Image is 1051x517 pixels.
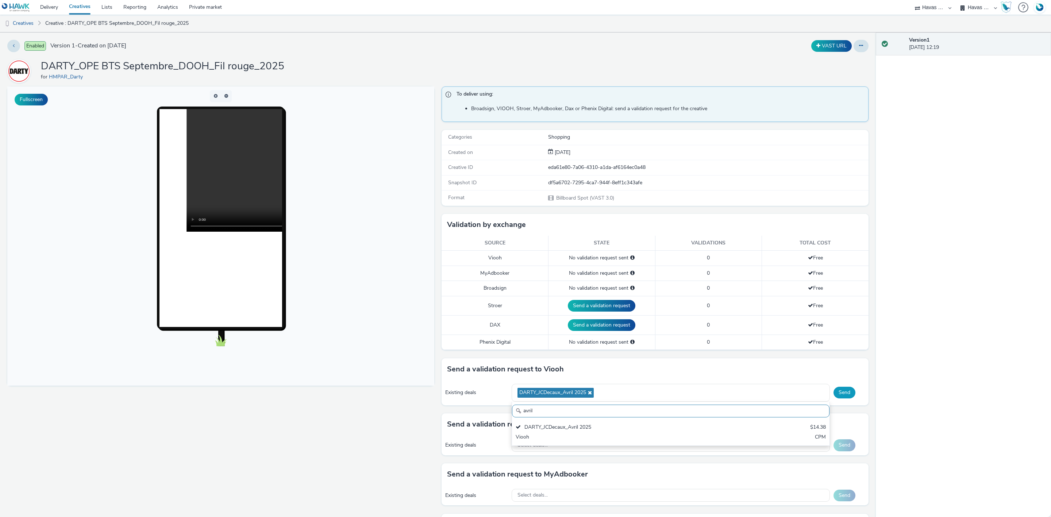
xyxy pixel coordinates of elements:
div: Please select a deal below and click on Send to send a validation request to MyAdbooker. [630,270,635,277]
span: 0 [707,339,710,346]
th: State [548,236,655,251]
span: 0 [707,321,710,328]
a: HMPAR_Darty [49,73,86,80]
span: Free [808,321,823,328]
span: Select deals... [517,492,548,498]
span: Select deals... [517,442,548,448]
div: Existing deals [445,441,508,449]
span: Version 1 - Created on [DATE] [50,42,126,50]
div: No validation request sent [552,270,651,277]
div: Existing deals [445,389,508,396]
a: Hawk Academy [1001,1,1015,13]
div: Please select a deal below and click on Send to send a validation request to Phenix Digital. [630,339,635,346]
div: $14.38 [810,424,826,432]
span: Categories [448,134,472,140]
li: Broadsign, VIOOH, Stroer, MyAdbooker, Dax or Phenix Digital: send a validation request for the cr... [471,105,865,112]
span: Format [448,194,465,201]
button: Send [834,490,855,501]
th: Source [442,236,548,251]
span: Free [808,339,823,346]
div: DARTY_JCDecaux_Avril 2025 [516,424,721,432]
td: DAX [442,315,548,335]
img: undefined Logo [2,3,30,12]
th: Total cost [762,236,869,251]
button: Send a validation request [568,319,635,331]
span: Enabled [24,41,46,51]
span: Snapshot ID [448,179,477,186]
div: No validation request sent [552,285,651,292]
strong: Version 1 [909,36,929,43]
span: Free [808,302,823,309]
span: 0 [707,285,710,292]
div: Duplicate the creative as a VAST URL [809,40,854,52]
img: Hawk Academy [1001,1,1012,13]
span: 0 [707,254,710,261]
input: Search...... [512,405,829,417]
div: Viooh [516,433,721,442]
div: df5a6702-7295-4ca7-944f-8eff1c343afe [548,179,868,186]
div: eda61e80-7a06-4310-a1da-af6164ec0a48 [548,164,868,171]
span: for [41,73,49,80]
button: Send [834,387,855,398]
span: To deliver using: [457,90,861,100]
span: Billboard Spot (VAST 3.0) [555,194,614,201]
span: Free [808,254,823,261]
button: Send a validation request [568,300,635,312]
div: Creation 02 September 2025, 12:19 [553,149,570,156]
span: 0 [707,270,710,277]
span: Creative ID [448,164,473,171]
h3: Send a validation request to Broadsign [447,419,579,430]
h1: DARTY_OPE BTS Septembre_DOOH_Fil rouge_2025 [41,59,284,73]
td: MyAdbooker [442,266,548,281]
th: Validations [655,236,762,251]
div: [DATE] 12:19 [909,36,1045,51]
a: HMPAR_Darty [7,67,34,74]
span: Created on [448,149,473,156]
div: CPM [815,433,826,442]
span: [DATE] [553,149,570,156]
div: Please select a deal below and click on Send to send a validation request to Broadsign. [630,285,635,292]
td: Stroer [442,296,548,315]
h3: Validation by exchange [447,219,526,230]
div: Existing deals [445,492,508,499]
button: Fullscreen [15,94,48,105]
div: No validation request sent [552,254,651,262]
a: Creative : DARTY_OPE BTS Septembre_DOOH_Fil rouge_2025 [42,15,192,32]
td: Phenix Digital [442,335,548,350]
span: Free [808,270,823,277]
img: HMPAR_Darty [8,61,30,82]
td: Broadsign [442,281,548,296]
div: Please select a deal below and click on Send to send a validation request to Viooh. [630,254,635,262]
div: Shopping [548,134,868,141]
button: Send [834,439,855,451]
img: dooh [4,20,11,27]
h3: Send a validation request to Viooh [447,364,564,375]
div: No validation request sent [552,339,651,346]
h3: Send a validation request to MyAdbooker [447,469,588,480]
span: DARTY_JCDecaux_Avril 2025 [519,390,586,396]
button: VAST URL [811,40,852,52]
td: Viooh [442,251,548,266]
span: 0 [707,302,710,309]
span: Free [808,285,823,292]
img: Account FR [1034,2,1045,13]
